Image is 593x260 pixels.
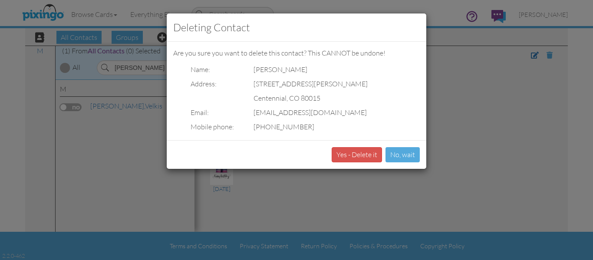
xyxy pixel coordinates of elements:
[236,120,370,134] td: [PHONE_NUMBER]
[173,120,236,134] td: Mobile phone:
[332,147,382,162] button: Yes - Delete it
[236,77,370,91] td: [STREET_ADDRESS][PERSON_NAME]
[173,77,236,91] td: Address:
[173,48,420,58] p: Are you sure you want to delete this contact? This CANNOT be undone!
[236,105,370,120] td: [EMAIL_ADDRESS][DOMAIN_NAME]
[385,147,420,162] button: No, wait
[236,91,370,105] td: Centennial, CO 80015
[173,105,236,120] td: Email:
[173,63,236,77] td: Name:
[236,63,370,77] td: [PERSON_NAME]
[173,20,420,35] h3: Deleting Contact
